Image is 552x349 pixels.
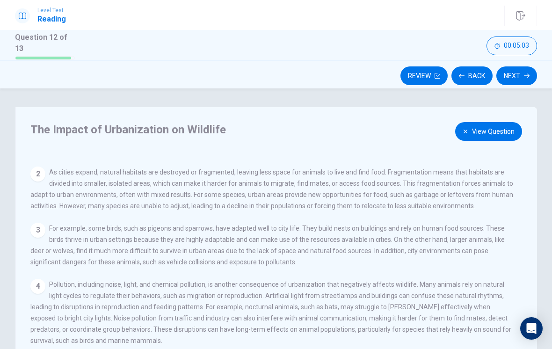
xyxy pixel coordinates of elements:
[37,14,66,25] h1: Reading
[496,66,537,85] button: Next
[400,66,448,85] button: Review
[504,42,529,50] span: 00:05:03
[30,225,505,266] span: For example, some birds, such as pigeons and sparrows, have adapted well to city life. They build...
[30,167,45,182] div: 2
[520,317,543,340] div: Open Intercom Messenger
[37,7,66,14] span: Level Test
[451,66,493,85] button: Back
[30,279,45,294] div: 4
[30,122,512,137] h4: The Impact of Urbanization on Wildlife
[15,32,75,54] h1: Question 12 of 13
[30,281,511,344] span: Pollution, including noise, light, and chemical pollution, is another consequence of urbanization...
[487,36,537,55] button: 00:05:03
[30,223,45,238] div: 3
[455,122,522,141] button: View Question
[30,168,513,210] span: As cities expand, natural habitats are destroyed or fragmented, leaving less space for animals to...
